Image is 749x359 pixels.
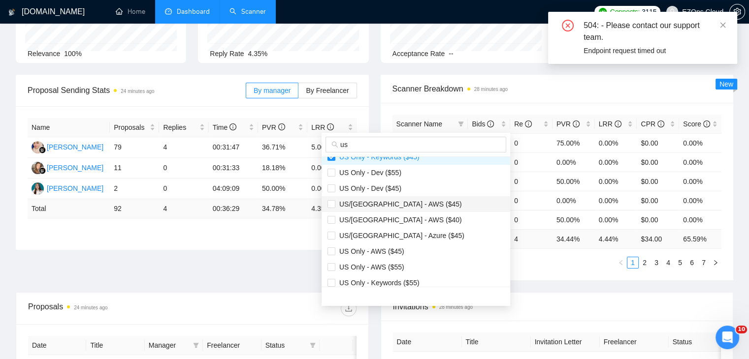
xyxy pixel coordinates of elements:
button: download [341,300,357,316]
span: -- [449,50,453,58]
span: Dashboard [177,7,210,16]
li: 4 [662,257,674,269]
span: search [331,141,338,148]
span: US Only - Dev ($45) [335,184,401,192]
button: left [615,257,627,269]
time: 24 minutes ago [121,89,154,94]
td: $0.00 [637,152,679,172]
th: Freelancer [600,332,669,352]
th: Freelancer [203,336,261,355]
td: 4.44 % [595,229,637,248]
td: 11 [110,158,159,179]
span: filter [308,338,318,353]
span: Scanner Breakdown [392,83,722,95]
span: info-circle [657,120,664,127]
th: Manager [145,336,203,355]
td: 0.00% [553,152,595,172]
td: 50.00% [553,172,595,191]
span: info-circle [703,120,710,127]
td: 0.00% [595,210,637,229]
td: 4 [159,137,208,158]
span: download [341,304,356,312]
td: 0 [510,152,553,172]
td: Total [28,199,110,218]
th: Date [393,332,462,352]
div: Proposals [28,300,192,316]
td: 0.00% [595,191,637,210]
span: Scanner Name [396,120,442,128]
span: 10 [736,326,747,333]
span: Relevance [28,50,60,58]
td: 79 [110,137,159,158]
span: US Only - AWS ($45) [335,247,404,255]
li: Next Page [710,257,721,269]
iframe: Intercom live chat [716,326,739,349]
td: 04:09:09 [209,179,258,199]
li: 5 [674,257,686,269]
span: US Only - Keywords ($45) [335,153,420,161]
td: $ 34.00 [637,229,679,248]
img: AJ [32,141,44,153]
span: PVR [556,120,580,128]
a: NK[PERSON_NAME] [32,163,103,171]
th: Status [669,332,738,352]
a: 2 [639,257,650,268]
li: Previous Page [615,257,627,269]
td: 2 [110,179,159,199]
span: Status [265,340,306,351]
span: filter [191,338,201,353]
span: left [618,260,624,266]
td: 4 [159,199,208,218]
span: filter [458,121,464,127]
td: 0.00% [595,133,637,152]
span: 3115 [642,6,656,17]
a: homeHome [116,7,145,16]
td: 0 [510,191,553,210]
td: 00:31:47 [209,137,258,158]
td: 0.00% [679,152,721,172]
img: upwork-logo.png [599,8,607,16]
td: 0 [159,158,208,179]
img: NK [32,162,44,174]
span: US/[GEOGRAPHIC_DATA] - AWS ($40) [335,216,462,224]
td: 34.78 % [258,199,307,218]
span: Time [213,123,236,131]
th: Title [462,332,531,352]
td: 0 [510,210,553,229]
span: info-circle [615,120,621,127]
td: 0.00% [307,158,357,179]
th: Replies [159,118,208,137]
td: 4 [510,229,553,248]
td: 0 [159,179,208,199]
span: Acceptance Rate [392,50,445,58]
td: 0.00% [679,133,721,152]
span: By Freelancer [306,87,349,94]
span: LRR [599,120,621,128]
a: setting [729,8,745,16]
span: US Only - Keywords ($55) [335,279,420,287]
td: 50.00% [258,179,307,199]
a: TA[PERSON_NAME] [32,184,103,192]
button: setting [729,4,745,20]
span: Connects: [610,6,640,17]
td: 92 [110,199,159,218]
a: 4 [663,257,674,268]
td: 5.06% [307,137,357,158]
a: 1 [627,257,638,268]
td: $0.00 [637,210,679,229]
span: PVR [262,123,285,131]
div: [PERSON_NAME] [47,162,103,173]
td: 0.00% [307,179,357,199]
th: Title [86,336,144,355]
span: US/[GEOGRAPHIC_DATA] - AWS ($45) [335,200,462,208]
span: 4.35% [248,50,268,58]
li: 6 [686,257,698,269]
a: 3 [651,257,662,268]
a: 6 [686,257,697,268]
th: Date [28,336,86,355]
td: $0.00 [637,172,679,191]
span: filter [456,117,466,131]
td: 18.18% [258,158,307,179]
span: Replies [163,122,197,133]
span: CPR [641,120,664,128]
